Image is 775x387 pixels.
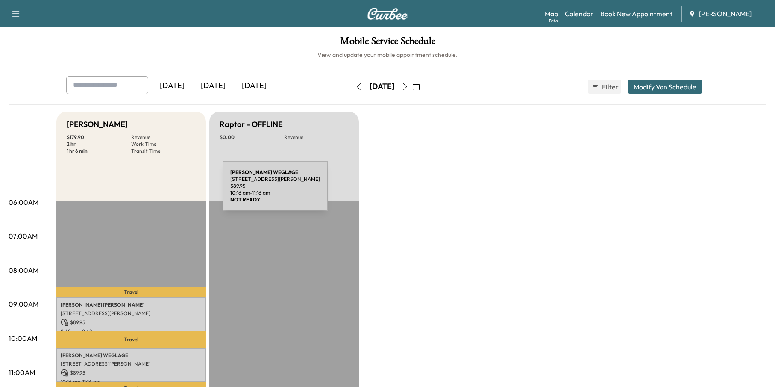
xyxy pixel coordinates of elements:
[61,328,202,335] p: 8:48 am - 9:48 am
[61,360,202,367] p: [STREET_ADDRESS][PERSON_NAME]
[131,141,196,148] p: Work Time
[67,141,131,148] p: 2 hr
[152,76,193,96] div: [DATE]
[545,9,558,19] a: MapBeta
[628,80,702,94] button: Modify Van Schedule
[9,265,38,275] p: 08:00AM
[61,319,202,326] p: $ 89.95
[131,148,196,154] p: Transit Time
[9,299,38,309] p: 09:00AM
[61,369,202,377] p: $ 89.95
[67,134,131,141] p: $ 179.90
[61,301,202,308] p: [PERSON_NAME] [PERSON_NAME]
[56,331,206,348] p: Travel
[9,50,766,59] h6: View and update your mobile appointment schedule.
[56,287,206,297] p: Travel
[588,80,621,94] button: Filter
[220,118,283,130] h5: Raptor - OFFLINE
[9,367,35,378] p: 11:00AM
[67,148,131,154] p: 1 hr 6 min
[9,333,37,343] p: 10:00AM
[565,9,593,19] a: Calendar
[131,134,196,141] p: Revenue
[9,231,38,241] p: 07:00AM
[61,310,202,317] p: [STREET_ADDRESS][PERSON_NAME]
[220,134,284,141] p: $ 0.00
[234,76,275,96] div: [DATE]
[61,352,202,359] p: [PERSON_NAME] WEGLAGE
[367,8,408,20] img: Curbee Logo
[699,9,752,19] span: [PERSON_NAME]
[193,76,234,96] div: [DATE]
[9,197,38,207] p: 06:00AM
[549,18,558,24] div: Beta
[370,81,394,92] div: [DATE]
[602,82,617,92] span: Filter
[284,134,349,141] p: Revenue
[61,378,202,385] p: 10:16 am - 11:16 am
[600,9,672,19] a: Book New Appointment
[67,118,128,130] h5: [PERSON_NAME]
[9,36,766,50] h1: Mobile Service Schedule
